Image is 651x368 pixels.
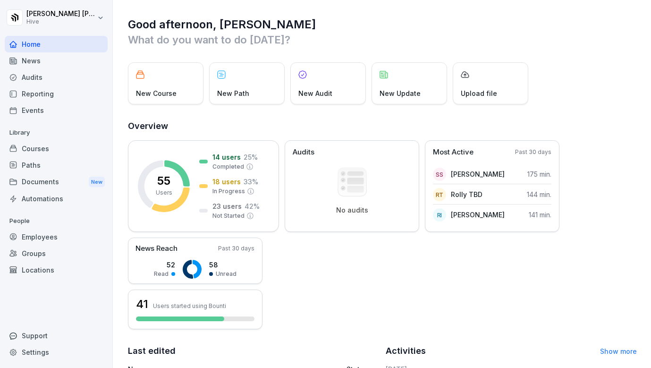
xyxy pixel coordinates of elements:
p: Unread [216,270,237,278]
h2: Activities [386,344,426,358]
p: Rolly TBD [451,189,482,199]
p: 14 users [212,152,241,162]
a: Settings [5,344,108,360]
p: New Audit [298,88,332,98]
p: 52 [154,260,175,270]
p: [PERSON_NAME] [451,169,505,179]
p: Upload file [461,88,497,98]
div: Documents [5,173,108,191]
a: Courses [5,140,108,157]
p: Users [156,188,172,197]
p: Hive [26,18,95,25]
a: Events [5,102,108,119]
a: Audits [5,69,108,86]
a: DocumentsNew [5,173,108,191]
h1: Good afternoon, [PERSON_NAME] [128,17,637,32]
p: 141 min. [529,210,551,220]
p: What do you want to do [DATE]? [128,32,637,47]
a: Paths [5,157,108,173]
a: Reporting [5,86,108,102]
p: [PERSON_NAME] [451,210,505,220]
a: Locations [5,262,108,278]
p: Not Started [212,212,245,220]
p: 144 min. [527,189,551,199]
p: Users started using Bounti [153,302,226,309]
p: Library [5,125,108,140]
p: No audits [336,206,368,214]
p: Read [154,270,169,278]
p: [PERSON_NAME] [PERSON_NAME] [26,10,95,18]
p: New Course [136,88,177,98]
a: Groups [5,245,108,262]
p: New Update [380,88,421,98]
p: 42 % [245,201,260,211]
h2: Overview [128,120,637,133]
p: 25 % [244,152,258,162]
p: In Progress [212,187,245,196]
p: Audits [293,147,314,158]
div: SS [433,168,446,181]
p: Completed [212,163,244,171]
h2: Last edited [128,344,379,358]
p: 55 [157,175,170,187]
a: Home [5,36,108,52]
p: People [5,214,108,229]
p: 58 [209,260,237,270]
p: Past 30 days [218,244,254,253]
div: Support [5,327,108,344]
p: 33 % [244,177,258,187]
p: 175 min. [527,169,551,179]
div: RT [433,188,446,201]
p: 23 users [212,201,242,211]
p: 18 users [212,177,241,187]
p: Past 30 days [515,148,551,156]
p: News Reach [135,243,178,254]
h3: 41 [136,296,148,312]
a: Employees [5,229,108,245]
a: Automations [5,190,108,207]
div: RI [433,208,446,222]
p: New Path [217,88,249,98]
a: Show more [600,347,637,355]
a: News [5,52,108,69]
div: New [89,177,105,188]
p: Most Active [433,147,473,158]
